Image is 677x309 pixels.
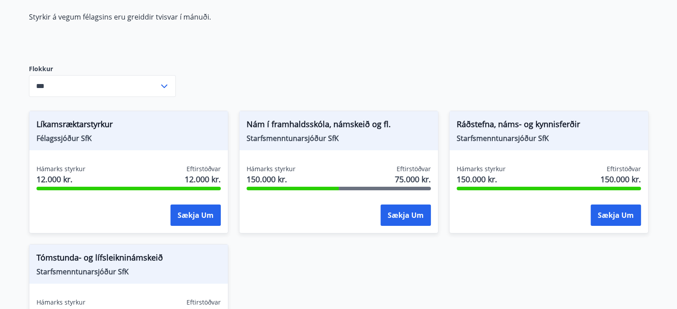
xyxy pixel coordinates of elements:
span: Starfsmenntunarsjóður SfK [36,267,221,277]
span: Félagssjóður SfK [36,133,221,143]
span: 150.000 kr. [247,173,296,185]
span: 150.000 kr. [600,173,641,185]
span: 75.000 kr. [395,173,431,185]
span: Eftirstöðvar [397,165,431,173]
span: Hámarks styrkur [247,165,296,173]
span: Eftirstöðvar [607,165,641,173]
span: Hámarks styrkur [36,165,85,173]
span: Eftirstöðvar [186,165,221,173]
span: Ráðstefna, náms- og kynnisferðir [457,118,641,133]
span: 12.000 kr. [185,173,221,185]
button: Sækja um [381,205,431,226]
span: Hámarks styrkur [457,165,506,173]
span: Líkamsræktarstyrkur [36,118,221,133]
p: Styrkir á vegum félagsins eru greiddir tvisvar í mánuði. [29,12,449,22]
span: 12.000 kr. [36,173,85,185]
label: Flokkur [29,64,176,73]
span: Eftirstöðvar [186,298,221,307]
span: 150.000 kr. [457,173,506,185]
span: Nám í framhaldsskóla, námskeið og fl. [247,118,431,133]
span: Hámarks styrkur [36,298,85,307]
span: Starfsmenntunarsjóður SfK [457,133,641,143]
button: Sækja um [170,205,221,226]
button: Sækja um [591,205,641,226]
span: Starfsmenntunarsjóður SfK [247,133,431,143]
span: Tómstunda- og lífsleikninámskeið [36,252,221,267]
